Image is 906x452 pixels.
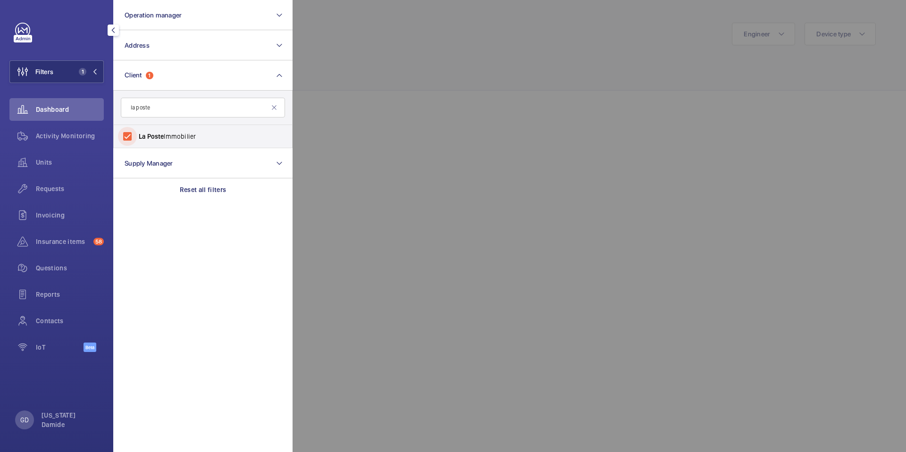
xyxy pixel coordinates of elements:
span: Dashboard [36,105,104,114]
span: Reports [36,290,104,299]
span: IoT [36,343,84,352]
span: Contacts [36,316,104,326]
p: [US_STATE] Damide [42,410,98,429]
span: Invoicing [36,210,104,220]
span: Beta [84,343,96,352]
button: Filters1 [9,60,104,83]
span: Filters [35,67,53,76]
span: Questions [36,263,104,273]
span: Insurance items [36,237,90,246]
span: Units [36,158,104,167]
p: GD [20,415,29,425]
span: 1 [79,68,86,75]
span: 58 [93,238,104,245]
span: Activity Monitoring [36,131,104,141]
span: Requests [36,184,104,193]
